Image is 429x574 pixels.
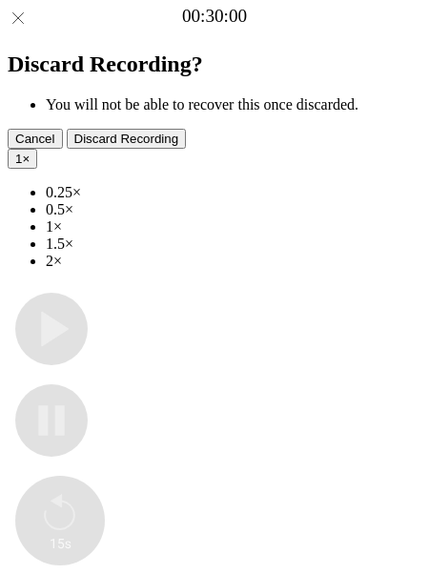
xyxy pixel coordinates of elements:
[67,129,187,149] button: Discard Recording
[46,96,421,113] li: You will not be able to recover this once discarded.
[8,51,421,77] h2: Discard Recording?
[8,149,37,169] button: 1×
[46,184,421,201] li: 0.25×
[46,201,421,218] li: 0.5×
[46,218,421,236] li: 1×
[46,236,421,253] li: 1.5×
[182,6,247,27] a: 00:30:00
[15,152,22,166] span: 1
[8,129,63,149] button: Cancel
[46,253,421,270] li: 2×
